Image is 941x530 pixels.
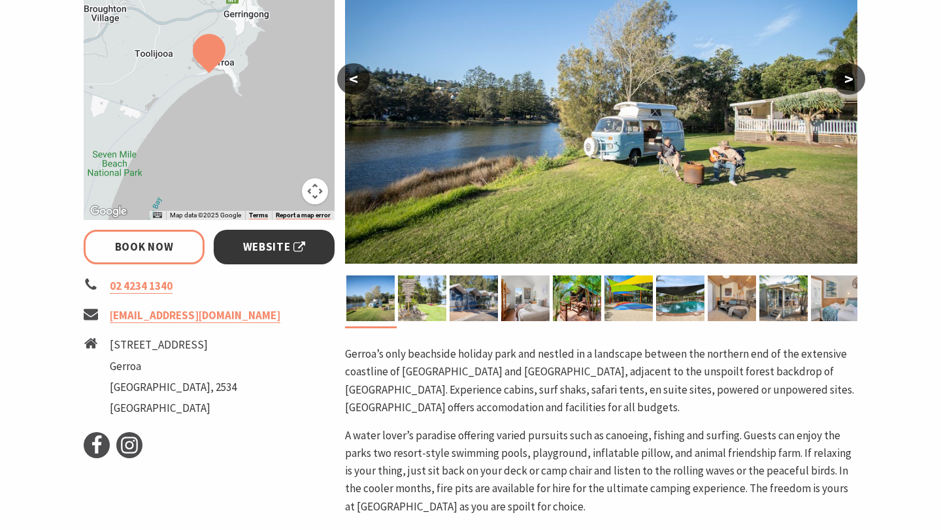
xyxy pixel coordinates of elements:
button: Keyboard shortcuts [153,211,162,220]
img: shack 2 [501,275,550,321]
img: Surf shak [450,275,498,321]
img: Welcome to Seven Mile Beach Holiday Park [398,275,446,321]
a: Terms [249,211,268,219]
a: Open this area in Google Maps (opens a new window) [87,203,130,220]
span: Map data ©2025 Google [170,211,241,219]
img: fireplace [708,275,756,321]
p: A water lover’s paradise offering varied pursuits such as canoeing, fishing and surfing. Guests c... [345,427,857,516]
a: [EMAIL_ADDRESS][DOMAIN_NAME] [110,308,280,323]
li: [GEOGRAPHIC_DATA], 2534 [110,379,237,396]
li: [STREET_ADDRESS] [110,336,237,354]
p: Gerroa’s only beachside holiday park and nestled in a landscape between the northern end of the e... [345,345,857,416]
img: Couple on cabin deck at Seven Mile Beach Holiday Park [759,275,808,321]
a: Book Now [84,230,205,264]
img: Beachside Pool [656,275,704,321]
a: 02 4234 1340 [110,279,173,294]
li: [GEOGRAPHIC_DATA] [110,399,237,417]
img: jumping pillow [604,275,653,321]
img: Combi Van, Camping, Caravanning, Sites along Crooked River at Seven Mile Beach Holiday Park [346,275,395,321]
button: > [833,63,865,95]
button: < [337,63,370,95]
button: Map camera controls [302,178,328,204]
img: Safari Tents at Seven Mile Beach Holiday Park [553,275,601,321]
a: Report a map error [276,211,331,219]
a: Website [214,230,335,264]
img: cabin bedroom [811,275,859,321]
span: Website [243,238,306,256]
li: Gerroa [110,358,237,375]
img: Google [87,203,130,220]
